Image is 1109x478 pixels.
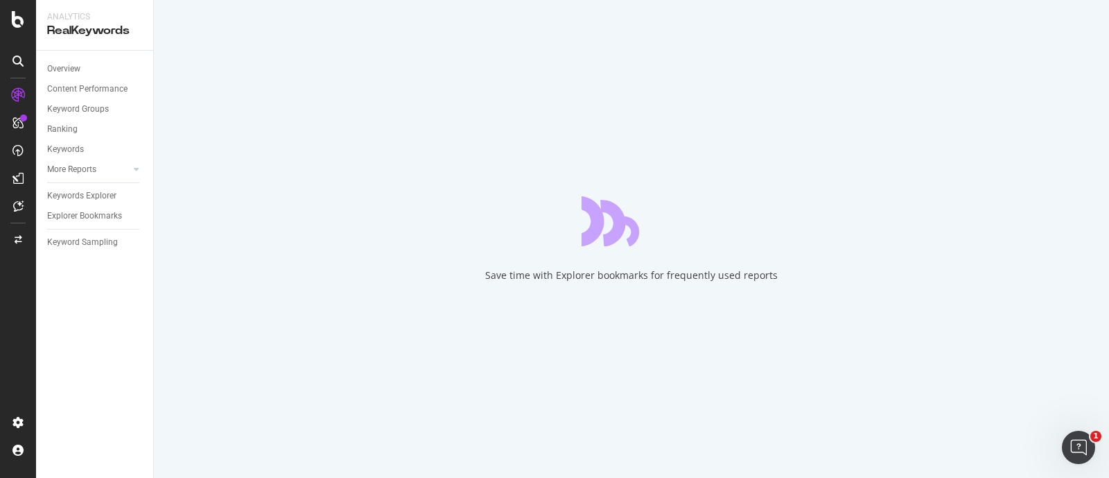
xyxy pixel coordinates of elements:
div: Keywords Explorer [47,189,116,203]
div: Overview [47,62,80,76]
div: Keyword Sampling [47,235,118,250]
div: Keyword Groups [47,102,109,117]
a: More Reports [47,162,130,177]
a: Explorer Bookmarks [47,209,143,223]
a: Keywords Explorer [47,189,143,203]
div: Analytics [47,11,142,23]
div: RealKeywords [47,23,142,39]
iframe: Intercom live chat [1062,431,1095,464]
a: Ranking [47,122,143,137]
div: Save time with Explorer bookmarks for frequently used reports [485,268,778,282]
div: Explorer Bookmarks [47,209,122,223]
div: Keywords [47,142,84,157]
a: Keyword Sampling [47,235,143,250]
a: Content Performance [47,82,143,96]
div: More Reports [47,162,96,177]
div: animation [582,196,681,246]
a: Overview [47,62,143,76]
a: Keyword Groups [47,102,143,117]
div: Content Performance [47,82,128,96]
a: Keywords [47,142,143,157]
div: Ranking [47,122,78,137]
span: 1 [1090,431,1101,442]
